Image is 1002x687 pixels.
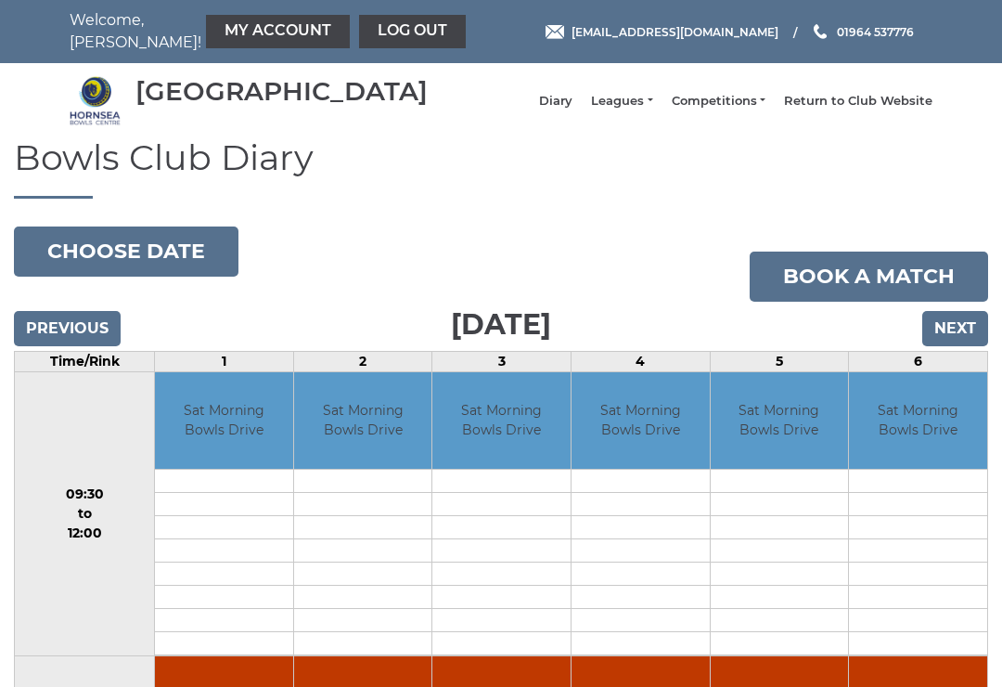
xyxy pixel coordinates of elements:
[572,351,711,371] td: 4
[359,15,466,48] a: Log out
[70,9,413,54] nav: Welcome, [PERSON_NAME]!
[811,23,914,41] a: Phone us 01964 537776
[784,93,932,110] a: Return to Club Website
[206,15,350,48] a: My Account
[294,372,432,470] td: Sat Morning Bowls Drive
[572,24,778,38] span: [EMAIL_ADDRESS][DOMAIN_NAME]
[546,25,564,39] img: Email
[849,351,988,371] td: 6
[814,24,827,39] img: Phone us
[15,371,155,656] td: 09:30 to 12:00
[155,372,293,470] td: Sat Morning Bowls Drive
[293,351,432,371] td: 2
[135,77,428,106] div: [GEOGRAPHIC_DATA]
[432,351,572,371] td: 3
[710,351,849,371] td: 5
[546,23,778,41] a: Email [EMAIL_ADDRESS][DOMAIN_NAME]
[750,252,988,302] a: Book a match
[837,24,914,38] span: 01964 537776
[539,93,572,110] a: Diary
[922,311,988,346] input: Next
[591,93,652,110] a: Leagues
[432,372,571,470] td: Sat Morning Bowls Drive
[70,75,121,126] img: Hornsea Bowls Centre
[15,351,155,371] td: Time/Rink
[849,372,987,470] td: Sat Morning Bowls Drive
[155,351,294,371] td: 1
[711,372,849,470] td: Sat Morning Bowls Drive
[14,138,988,199] h1: Bowls Club Diary
[672,93,765,110] a: Competitions
[14,227,238,277] button: Choose date
[14,311,121,346] input: Previous
[572,372,710,470] td: Sat Morning Bowls Drive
